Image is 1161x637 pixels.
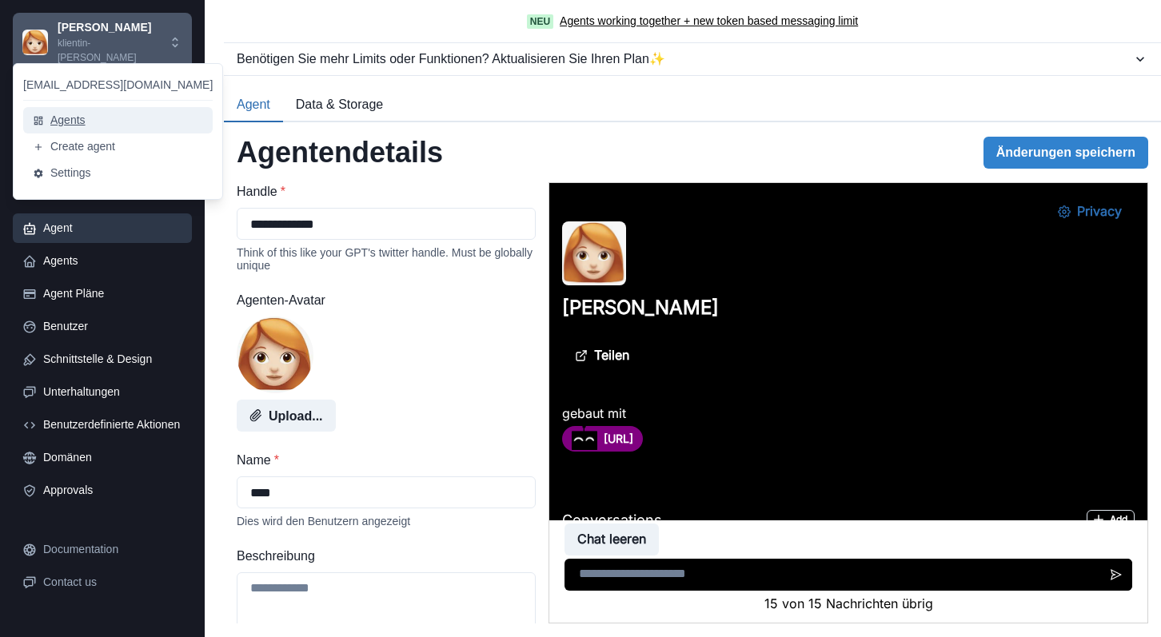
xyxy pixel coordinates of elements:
button: Privacy Settings [496,13,585,45]
button: Agents [23,107,213,133]
span: Neu [527,14,553,29]
button: Data & Storage [283,89,396,122]
button: Chakra UI[PERSON_NAME]klientin-[PERSON_NAME] [13,13,192,71]
div: Schnittstelle & Design [43,351,182,368]
a: Agents working together + new token based messaging limit [560,13,858,30]
div: Unterhaltungen [43,384,182,400]
div: Domänen [43,449,182,466]
div: Contact us [43,574,182,591]
div: Documentation [43,541,182,558]
div: Think of this like your GPT's twitter handle. Must be globally unique [237,246,536,272]
a: Documentation [13,535,192,564]
p: klientin-[PERSON_NAME] [58,36,168,65]
div: Benutzerdefinierte Aktionen [43,416,182,433]
button: Create agent [23,133,213,160]
button: Benötigen Sie mehr Limits oder Funktionen? Aktualisieren Sie Ihren Plan✨ [224,43,1161,75]
label: Beschreibung [237,547,526,566]
div: Agent [43,220,182,237]
img: user%2F4906%2Feadc9d9e-6aa6-4998-8a6f-635b83effb19 [237,317,313,393]
div: Approvals [43,482,182,499]
label: Handle [237,182,526,201]
p: [PERSON_NAME] [58,19,168,36]
iframe: Agent Chat [549,183,1147,623]
label: Name [237,451,526,470]
div: Dies wird den Benutzern angezeigt [237,515,536,528]
button: Settings [23,160,213,186]
img: Chakra UI [22,30,48,55]
div: Benutzer [43,318,182,335]
div: Agent Pläne [43,285,182,302]
div: Benötigen Sie mehr Limits oder Funktionen? Aktualisieren Sie Ihren Plan ✨ [237,50,1132,69]
button: Upload... [237,400,336,432]
h2: Agentendetails [237,135,443,169]
button: Agent [224,89,283,122]
button: Änderungen speichern [983,137,1148,169]
button: Send message [551,376,583,408]
label: Agenten-Avatar [237,291,526,310]
p: [EMAIL_ADDRESS][DOMAIN_NAME] [23,77,213,94]
p: 15 von 15 Nachrichten übrig [15,411,584,430]
div: Agents [43,253,182,269]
